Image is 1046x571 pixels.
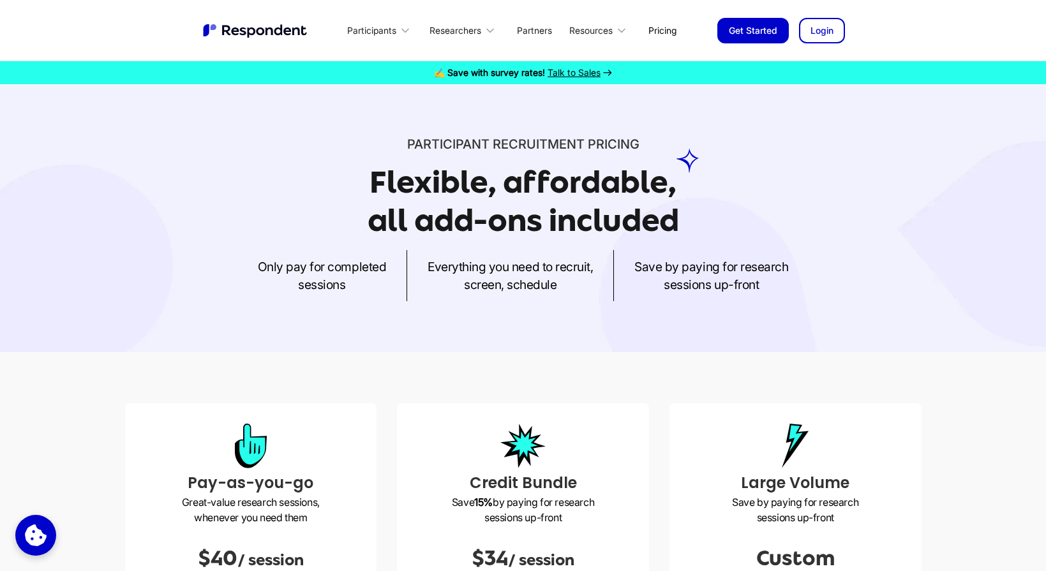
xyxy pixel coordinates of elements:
[756,547,835,570] span: Custom
[634,258,788,293] p: Save by paying for research sessions up-front
[202,22,310,39] img: Untitled UI logotext
[428,258,593,293] p: Everything you need to recruit, screen, schedule
[407,137,585,152] span: Participant recruitment
[508,551,574,569] span: / session
[507,15,562,45] a: Partners
[680,471,911,494] h3: Large Volume
[347,24,396,37] div: Participants
[237,551,304,569] span: / session
[434,67,545,78] strong: ✍️ Save with survey rates!
[548,67,601,78] span: Talk to Sales
[340,15,422,45] div: Participants
[202,22,310,39] a: home
[799,18,845,43] a: Login
[717,18,789,43] a: Get Started
[638,15,687,45] a: Pricing
[588,137,639,152] span: PRICING
[407,471,639,494] h3: Credit Bundle
[430,24,481,37] div: Researchers
[422,15,506,45] div: Researchers
[135,494,367,525] p: Great-value research sessions, whenever you need them
[135,471,367,494] h3: Pay-as-you-go
[407,494,639,525] p: Save by paying for research sessions up-front
[562,15,638,45] div: Resources
[368,165,679,238] h1: Flexible, affordable, all add-ons included
[258,258,386,293] p: Only pay for completed sessions
[472,547,508,570] span: $34
[474,496,493,508] strong: 15%
[569,24,613,37] div: Resources
[680,494,911,525] p: Save by paying for research sessions up-front
[198,547,237,570] span: $40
